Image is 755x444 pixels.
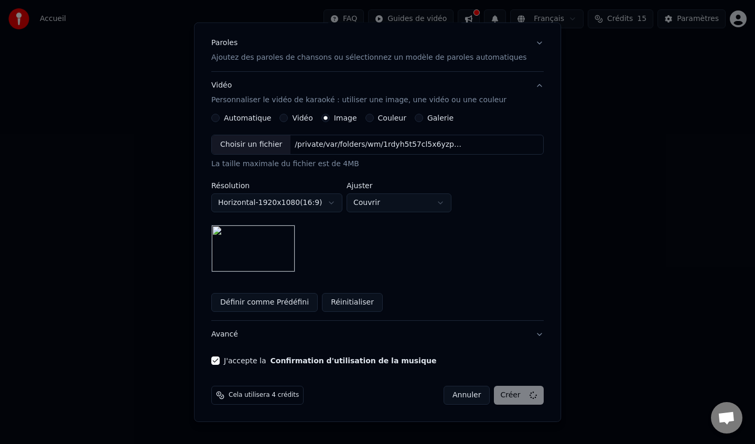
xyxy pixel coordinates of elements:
div: Paroles [211,38,238,48]
button: Avancé [211,321,544,348]
label: Vidéo [293,114,313,122]
label: Couleur [378,114,406,122]
button: Annuler [444,386,490,405]
button: J'accepte la [271,357,437,364]
button: VidéoPersonnaliser le vidéo de karaoké : utiliser une image, une vidéo ou une couleur [211,72,544,114]
button: Réinitialiser [322,293,383,312]
label: Galerie [427,114,454,122]
p: Ajoutez des paroles de chansons ou sélectionnez un modèle de paroles automatiques [211,52,527,63]
p: Personnaliser le vidéo de karaoké : utiliser une image, une vidéo ou une couleur [211,95,506,105]
label: Résolution [211,182,342,189]
label: J'accepte la [224,357,436,364]
div: La taille maximale du fichier est de 4MB [211,159,544,169]
label: Ajuster [347,182,451,189]
div: /private/var/folders/wm/1rdyh5t57cl5x6yzpcxdw35h0000gn/T/com.apple.Photos.NSItemProvider/uuid=7EE... [291,139,469,150]
span: Cela utilisera 4 crédits [229,391,299,399]
button: ParolesAjoutez des paroles de chansons ou sélectionnez un modèle de paroles automatiques [211,29,544,71]
label: Image [334,114,357,122]
label: Automatique [224,114,271,122]
div: VidéoPersonnaliser le vidéo de karaoké : utiliser une image, une vidéo ou une couleur [211,114,544,320]
button: Définir comme Prédéfini [211,293,318,312]
div: Vidéo [211,80,506,105]
div: Choisir un fichier [212,135,290,154]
